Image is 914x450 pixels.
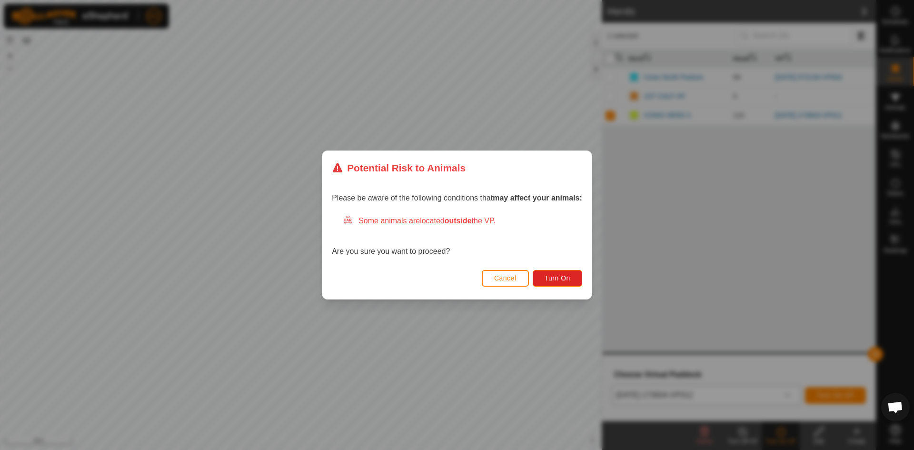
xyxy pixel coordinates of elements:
div: Are you sure you want to proceed? [332,215,582,257]
div: Potential Risk to Animals [332,160,466,175]
div: Open chat [881,393,910,421]
span: located the VP. [420,217,496,225]
div: Some animals are [343,215,582,227]
strong: may affect your animals: [493,194,582,202]
span: Cancel [494,274,517,282]
strong: outside [445,217,472,225]
span: Please be aware of the following conditions that [332,194,582,202]
button: Turn On [533,270,582,287]
button: Cancel [482,270,529,287]
span: Turn On [545,274,570,282]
